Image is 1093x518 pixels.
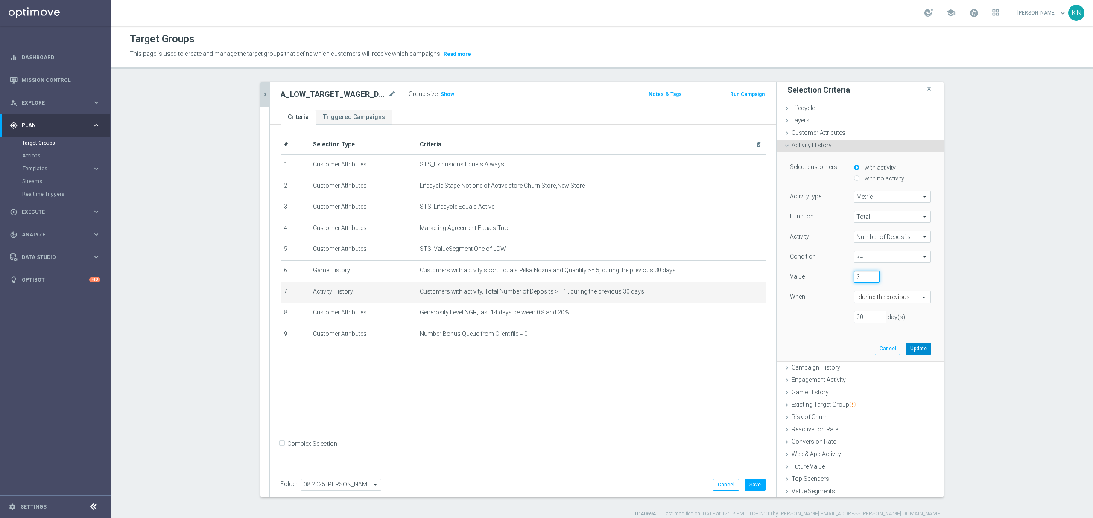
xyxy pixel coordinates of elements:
[22,255,92,260] span: Data Studio
[130,33,195,45] h1: Target Groups
[9,122,101,129] button: gps_fixed Plan keyboard_arrow_right
[310,218,416,239] td: Customer Attributes
[9,276,101,283] div: lightbulb Optibot +10
[22,191,89,198] a: Realtime Triggers
[22,232,92,237] span: Analyze
[281,303,310,324] td: 8
[92,230,100,239] i: keyboard_arrow_right
[281,135,310,154] th: #
[10,99,92,107] div: Explore
[420,161,504,168] span: STS_Exclusions Equals Always
[388,89,396,99] i: mode_edit
[23,166,84,171] span: Templates
[792,463,825,470] span: Future Value
[420,245,506,253] span: STS_ValueSegment One of LOW
[420,224,509,232] span: Marketing Agreement Equals True
[906,343,931,355] button: Update
[925,83,933,95] i: close
[22,178,89,185] a: Streams
[281,176,310,197] td: 2
[792,488,835,495] span: Value Segments
[281,110,316,125] a: Criteria
[9,99,101,106] button: person_search Explore keyboard_arrow_right
[287,440,337,448] label: Complex Selection
[9,231,101,238] button: track_changes Analyze keyboard_arrow_right
[92,121,100,129] i: keyboard_arrow_right
[310,260,416,282] td: Game History
[10,276,18,284] i: lightbulb
[92,253,100,261] i: keyboard_arrow_right
[10,122,92,129] div: Plan
[22,46,100,69] a: Dashboard
[22,100,92,105] span: Explore
[420,203,494,210] span: STS_Lifecycle Equals Active
[22,140,89,146] a: Target Groups
[438,90,439,98] label: :
[310,282,416,303] td: Activity History
[409,90,438,98] label: Group size
[420,330,528,338] span: Number Bonus Queue from Client file = 0
[92,165,100,173] i: keyboard_arrow_right
[281,480,298,488] label: Folder
[281,154,310,176] td: 1
[22,175,110,188] div: Streams
[792,401,856,408] span: Existing Target Group
[792,105,815,111] span: Lifecycle
[792,142,832,148] span: Activity History
[443,49,472,59] button: Read more
[713,479,739,491] button: Cancel
[10,46,100,69] div: Dashboard
[663,510,941,518] label: Last modified on [DATE] at 12:13 PM UTC+02:00 by [PERSON_NAME][EMAIL_ADDRESS][PERSON_NAME][DOMAIN...
[22,162,110,175] div: Templates
[875,343,900,355] button: Cancel
[862,175,904,182] label: with no activity
[1017,6,1068,19] a: [PERSON_NAME]keyboard_arrow_down
[281,239,310,261] td: 5
[792,364,840,371] span: Campaign History
[22,268,89,291] a: Optibot
[9,77,101,84] button: Mission Control
[10,54,18,61] i: equalizer
[310,303,416,324] td: Customer Attributes
[9,503,16,511] i: settings
[281,197,310,218] td: 3
[862,164,896,172] label: with activity
[281,324,310,345] td: 9
[10,231,92,239] div: Analyze
[792,376,846,383] span: Engagement Activity
[10,208,18,216] i: play_circle_outline
[9,54,101,61] div: equalizer Dashboard
[790,253,816,260] label: Condition
[310,239,416,261] td: Customer Attributes
[310,197,416,218] td: Customer Attributes
[792,451,841,457] span: Web & App Activity
[790,163,837,170] lable: Select customers
[792,129,845,136] span: Customer Attributes
[22,152,89,159] a: Actions
[10,268,100,291] div: Optibot
[633,510,656,518] label: ID: 40694
[648,90,683,99] button: Notes & Tags
[745,479,766,491] button: Save
[10,122,18,129] i: gps_fixed
[10,208,92,216] div: Execute
[9,254,101,261] div: Data Studio keyboard_arrow_right
[310,135,416,154] th: Selection Type
[130,50,441,57] span: This page is used to create and manage the target groups that define which customers will receive...
[792,438,836,445] span: Conversion Rate
[792,389,829,396] span: Game History
[10,99,18,107] i: person_search
[792,475,829,482] span: Top Spenders
[854,291,931,303] ng-select: during the previous
[9,209,101,215] button: play_circle_outline Execute keyboard_arrow_right
[888,314,905,320] span: day(s)
[310,324,416,345] td: Customer Attributes
[729,90,766,99] button: Run Campaign
[755,141,762,148] i: delete_forever
[420,309,569,316] span: Generosity Level NGR, last 14 days between 0% and 20%
[260,82,269,107] button: chevron_right
[790,233,809,240] label: Activity
[420,288,644,295] span: Customers with activity, Total Number of Deposits >= 1 , during the previous 30 days
[946,8,956,17] span: school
